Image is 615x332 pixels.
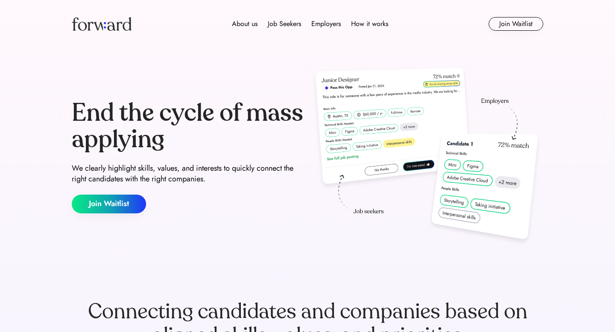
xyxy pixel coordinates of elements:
[72,100,304,152] div: End the cycle of mass applying
[72,17,132,31] img: Forward logo
[489,17,543,31] button: Join Waitlist
[268,19,301,29] div: Job Seekers
[351,19,388,29] div: How it works
[311,65,543,248] img: hero-image.png
[72,163,304,184] div: We clearly highlight skills, values, and interests to quickly connect the right candidates with t...
[311,19,341,29] div: Employers
[72,195,146,213] button: Join Waitlist
[232,19,258,29] div: About us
